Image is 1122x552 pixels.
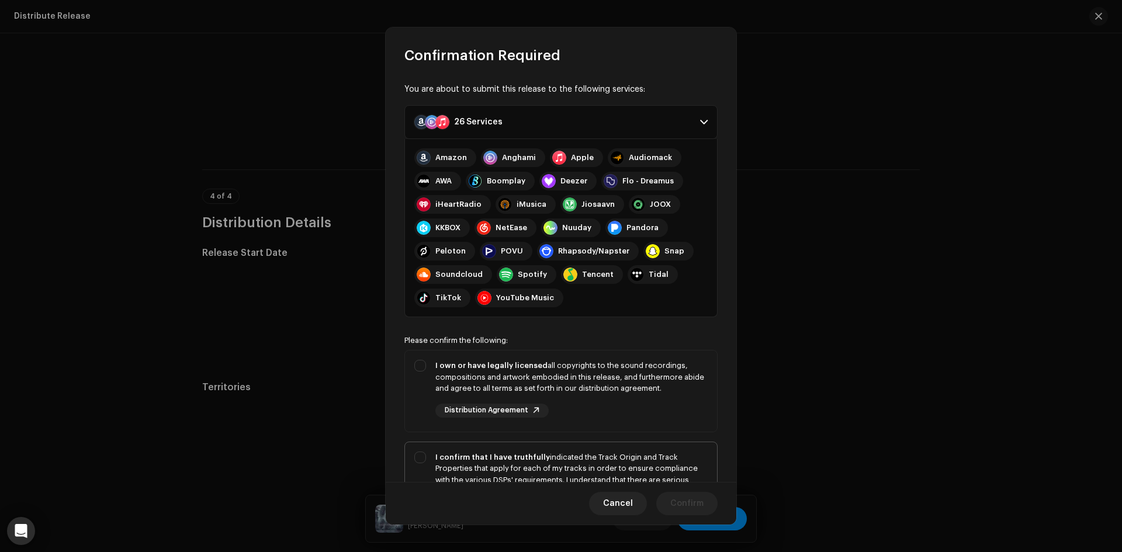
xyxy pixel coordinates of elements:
[603,492,633,515] span: Cancel
[445,407,528,414] span: Distribution Agreement
[435,153,467,162] div: Amazon
[435,247,466,256] div: Peloton
[404,84,718,96] div: You are about to submit this release to the following services:
[435,176,452,186] div: AWA
[571,153,594,162] div: Apple
[435,362,548,369] strong: I own or have legally licensed
[622,176,674,186] div: Flo - Dreamus
[501,247,523,256] div: POVU
[582,270,614,279] div: Tencent
[435,452,708,509] div: indicated the Track Origin and Track Properties that apply for each of my tracks in order to ensu...
[404,350,718,432] p-togglebutton: I own or have legally licensedall copyrights to the sound recordings, compositions and artwork em...
[435,270,483,279] div: Soundcloud
[581,200,615,209] div: Jiosaavn
[560,176,587,186] div: Deezer
[404,139,718,317] p-accordion-content: 26 Services
[562,223,591,232] div: Nuuday
[558,247,629,256] div: Rhapsody/Napster
[589,492,647,515] button: Cancel
[664,247,684,256] div: Snap
[435,453,550,461] strong: I confirm that I have truthfully
[650,200,671,209] div: JOOX
[656,492,718,515] button: Confirm
[487,176,525,186] div: Boomplay
[649,270,669,279] div: Tidal
[404,442,718,547] p-togglebutton: I confirm that I have truthfullyindicated the Track Origin and Track Properties that apply for ea...
[629,153,672,162] div: Audiomack
[435,223,460,232] div: KKBOX
[496,223,527,232] div: NetEase
[454,117,503,127] div: 26 Services
[7,517,35,545] div: Open Intercom Messenger
[404,105,718,139] p-accordion-header: 26 Services
[435,293,461,303] div: TikTok
[518,270,547,279] div: Spotify
[517,200,546,209] div: iMusica
[435,200,482,209] div: iHeartRadio
[670,492,704,515] span: Confirm
[404,336,718,345] div: Please confirm the following:
[502,153,536,162] div: Anghami
[435,360,708,394] div: all copyrights to the sound recordings, compositions and artwork embodied in this release, and fu...
[404,46,560,65] span: Confirmation Required
[626,223,659,232] div: Pandora
[496,293,554,303] div: YouTube Music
